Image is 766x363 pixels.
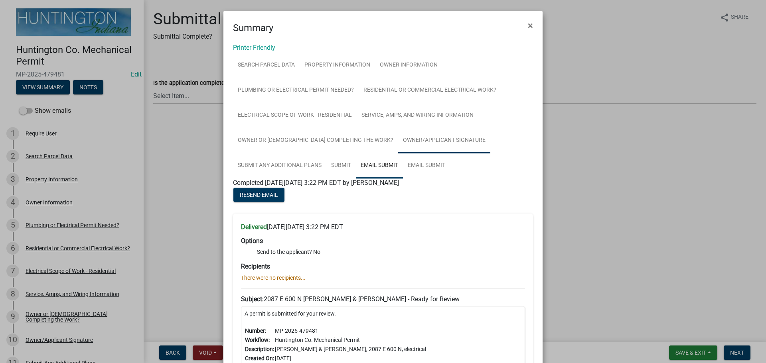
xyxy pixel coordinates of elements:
[233,103,357,128] a: Electrical Scope of Work - Residential
[241,263,270,270] strong: Recipients
[300,53,375,78] a: Property Information
[233,128,398,153] a: Owner or [DEMOGRAPHIC_DATA] Completing the Work?
[233,188,284,202] button: Resend Email
[240,192,278,198] span: Resend Email
[274,354,426,363] td: [DATE]
[274,326,426,336] td: MP-2025-479481
[241,237,263,245] strong: Options
[233,78,359,103] a: Plumbing or Electrical Permit Needed?
[398,128,490,153] a: Owner/Applicant Signature
[245,328,266,334] b: Number:
[233,44,275,51] a: Printer Friendly
[241,295,264,303] strong: Subject:
[359,78,501,103] a: Residential or Commercial Electrical Work?
[375,53,442,78] a: Owner Information
[245,346,274,352] b: Description:
[521,14,539,37] button: Close
[241,223,267,231] strong: Delivered
[241,295,525,303] h6: 2087 E 600 N [PERSON_NAME] & [PERSON_NAME] - Ready for Review
[274,345,426,354] td: [PERSON_NAME] & [PERSON_NAME], 2087 E 600 N, electrical
[528,20,533,31] span: ×
[403,153,450,179] a: Email Submit
[245,355,274,361] b: Created On:
[274,336,426,345] td: Huntington Co. Mechanical Permit
[233,21,273,35] h4: Summary
[241,274,525,282] p: There were no recipients...
[356,153,403,179] a: Email Submit
[326,153,356,179] a: Submit
[357,103,478,128] a: Service, Amps, and Wiring Information
[257,248,525,256] li: Send to the applicant? No
[245,337,270,343] b: Workflow:
[233,53,300,78] a: Search Parcel Data
[233,153,326,179] a: Submit Any Additional Plans
[241,223,525,231] h6: [DATE][DATE] 3:22 PM EDT
[233,179,399,186] span: Completed [DATE][DATE] 3:22 PM EDT by [PERSON_NAME]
